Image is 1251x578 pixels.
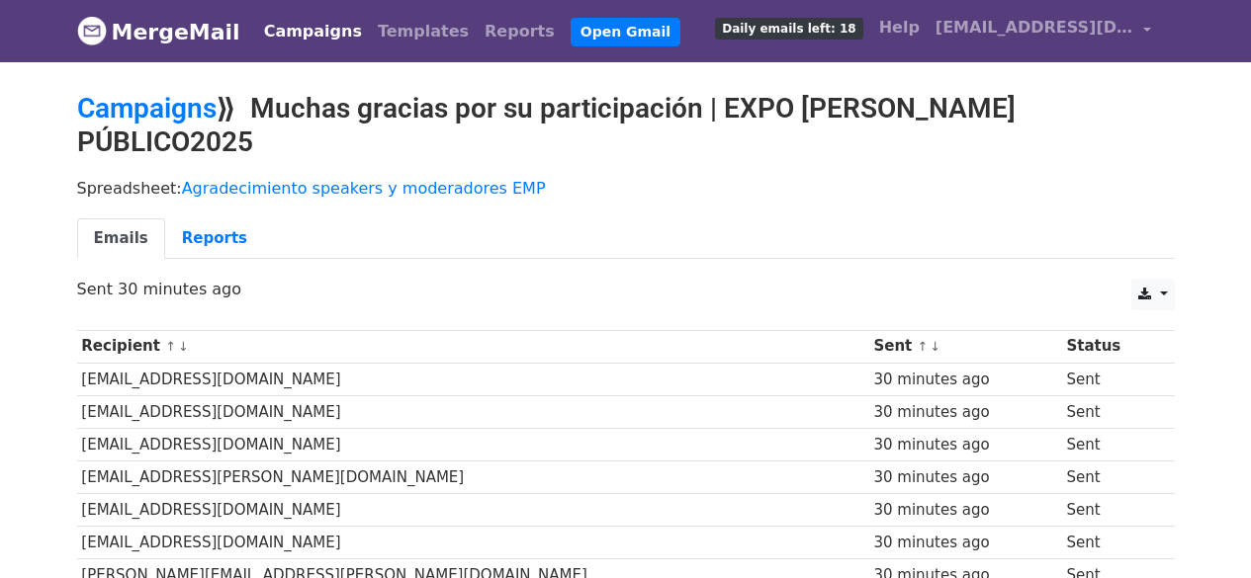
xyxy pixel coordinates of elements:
td: Sent [1062,527,1160,559]
a: Reports [477,12,563,51]
a: Daily emails left: 18 [707,8,870,47]
iframe: Chat Widget [1152,483,1251,578]
a: Help [871,8,928,47]
td: Sent [1062,363,1160,395]
div: 30 minutes ago [873,499,1056,522]
td: Sent [1062,428,1160,460]
td: [EMAIL_ADDRESS][DOMAIN_NAME] [77,363,869,395]
p: Spreadsheet: [77,178,1175,199]
td: Sent [1062,461,1160,494]
a: MergeMail [77,11,240,52]
a: Agradecimiento speakers y moderadores EMP [182,179,546,198]
td: Sent [1062,494,1160,527]
td: Sent [1062,395,1160,428]
p: Sent 30 minutes ago [77,279,1175,299]
div: 30 minutes ago [873,434,1056,456]
div: 30 minutes ago [873,466,1056,489]
a: ↓ [930,339,940,354]
a: ↑ [165,339,176,354]
span: [EMAIL_ADDRESS][DOMAIN_NAME] [936,16,1133,40]
div: 30 minutes ago [873,532,1056,554]
a: Reports [165,218,264,259]
a: Emails [77,218,165,259]
td: [EMAIL_ADDRESS][DOMAIN_NAME] [77,527,869,559]
a: ↑ [917,339,928,354]
div: 30 minutes ago [873,369,1056,391]
span: Daily emails left: 18 [715,18,862,40]
a: ↓ [178,339,189,354]
td: [EMAIL_ADDRESS][DOMAIN_NAME] [77,494,869,527]
div: 30 minutes ago [873,401,1056,424]
td: [EMAIL_ADDRESS][DOMAIN_NAME] [77,428,869,460]
h2: ⟫ Muchas gracias por su participación | EXPO [PERSON_NAME] PÚBLICO2025 [77,92,1175,158]
th: Status [1062,330,1160,363]
a: Campaigns [256,12,370,51]
th: Sent [869,330,1062,363]
img: MergeMail logo [77,16,107,45]
a: Campaigns [77,92,217,124]
th: Recipient [77,330,869,363]
td: [EMAIL_ADDRESS][PERSON_NAME][DOMAIN_NAME] [77,461,869,494]
td: [EMAIL_ADDRESS][DOMAIN_NAME] [77,395,869,428]
a: Open Gmail [571,18,680,46]
a: Templates [370,12,477,51]
a: [EMAIL_ADDRESS][DOMAIN_NAME] [928,8,1159,54]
